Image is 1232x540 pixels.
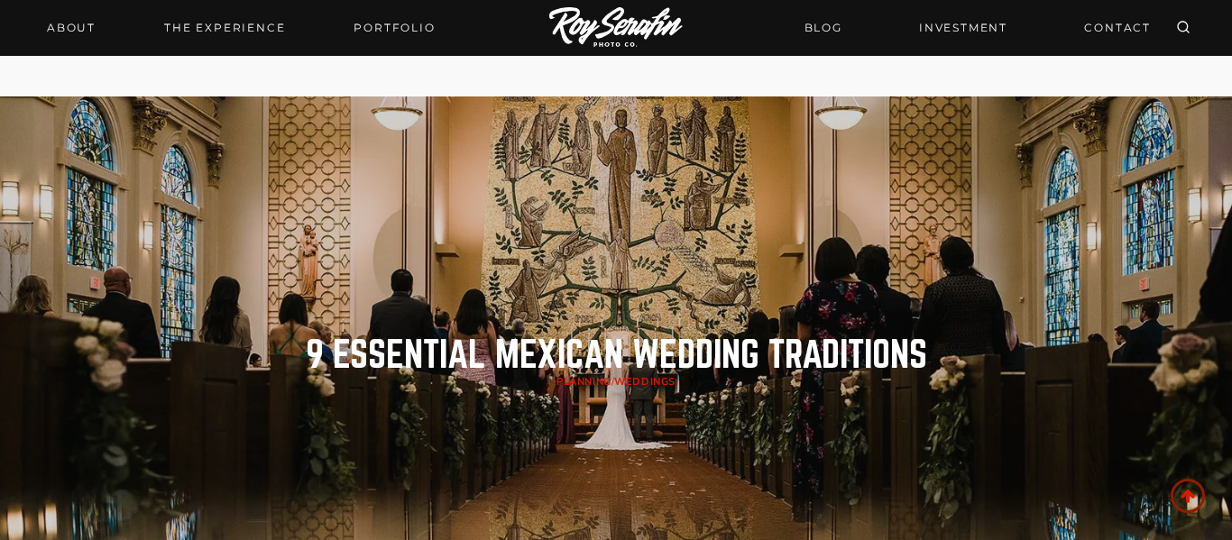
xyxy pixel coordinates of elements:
span: / [556,375,676,389]
a: About [36,15,106,41]
button: View Search Form [1171,15,1196,41]
a: BLOG [794,12,853,43]
h1: 9 Essential Mexican Wedding Traditions [306,337,927,373]
a: INVESTMENT [908,12,1018,43]
a: CONTACT [1073,12,1162,43]
a: THE EXPERIENCE [153,15,296,41]
a: Portfolio [343,15,446,41]
a: Weddings [614,375,675,389]
nav: Primary Navigation [36,15,446,41]
nav: Secondary Navigation [794,12,1162,43]
a: planning [556,375,611,389]
a: Scroll to top [1171,479,1205,513]
img: Logo of Roy Serafin Photo Co., featuring stylized text in white on a light background, representi... [549,7,683,50]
